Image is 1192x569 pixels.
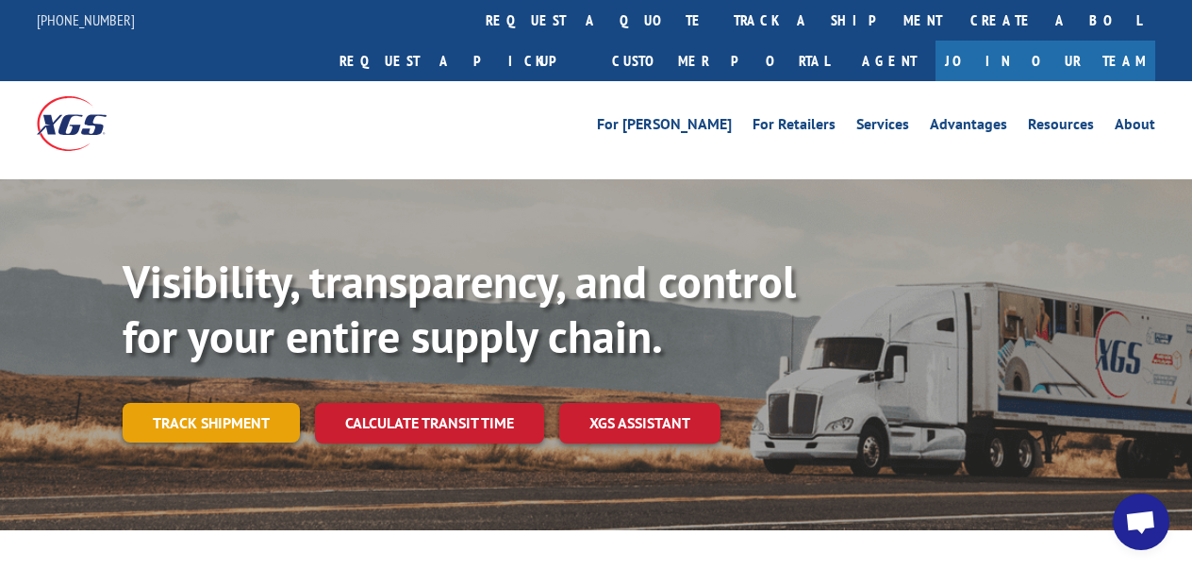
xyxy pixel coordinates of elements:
a: Advantages [930,117,1007,138]
a: Agent [843,41,935,81]
a: For [PERSON_NAME] [597,117,732,138]
div: Open chat [1113,494,1169,550]
a: Track shipment [123,403,300,443]
a: Services [856,117,909,138]
a: Join Our Team [935,41,1155,81]
a: For Retailers [753,117,836,138]
a: XGS ASSISTANT [559,403,720,443]
a: [PHONE_NUMBER] [37,10,135,29]
a: Customer Portal [598,41,843,81]
b: Visibility, transparency, and control for your entire supply chain. [123,252,796,365]
a: Calculate transit time [315,403,544,443]
a: About [1115,117,1155,138]
a: Request a pickup [325,41,598,81]
a: Resources [1028,117,1094,138]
